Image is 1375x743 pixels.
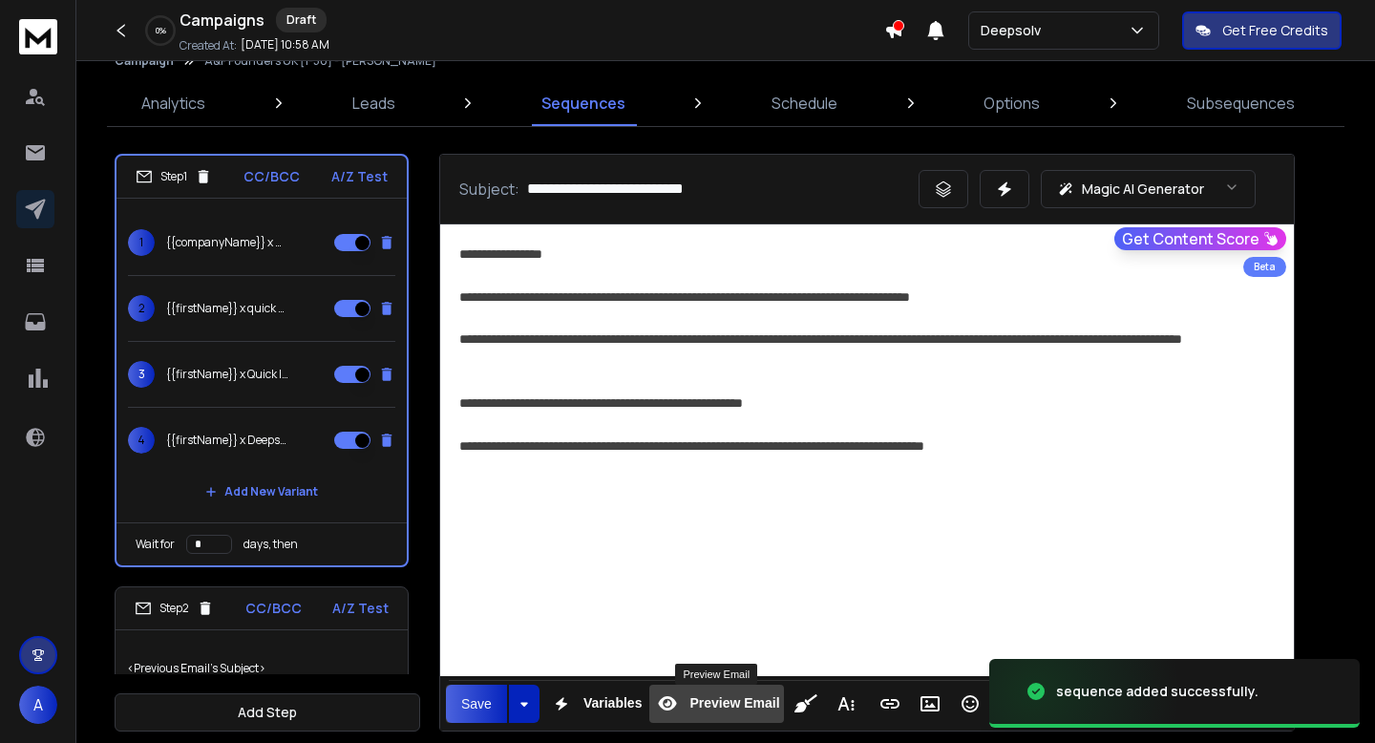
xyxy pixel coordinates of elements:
p: {{firstName}} x Quick Intro [166,367,288,382]
p: Wait for [136,537,175,552]
button: Variables [543,685,646,723]
p: CC/BCC [245,599,302,618]
button: A [19,686,57,724]
p: Leads [352,92,395,115]
button: Clean HTML [788,685,824,723]
li: Step1CC/BCCA/Z Test1{{companyName}} x Webinar Intro2{{firstName}} x quick Video?3{{firstName}} x ... [115,154,409,567]
p: Subject: [459,178,519,201]
span: 2 [128,295,155,322]
span: Variables [580,695,646,711]
span: Preview Email [686,695,783,711]
p: Options [984,92,1040,115]
a: Sequences [530,80,637,126]
button: Insert Image (⌘P) [912,685,948,723]
div: Step 1 [136,168,212,185]
div: sequence added successfully. [1056,682,1259,701]
p: Sequences [541,92,625,115]
button: Preview Email [649,685,783,723]
span: 3 [128,361,155,388]
div: Preview Email [675,664,757,685]
button: Add Step [115,693,420,732]
div: Draft [276,8,327,32]
button: Save [446,685,507,723]
p: <Previous Email's Subject> [127,642,396,695]
span: 1 [128,229,155,256]
button: Add New Variant [190,473,333,511]
p: Created At: [180,38,237,53]
button: Get Free Credits [1182,11,1342,50]
button: Emoticons [952,685,988,723]
a: Analytics [130,80,217,126]
p: {{firstName}} x quick Video? [166,301,288,316]
p: days, then [243,537,298,552]
p: CC/BCC [243,167,300,186]
a: Subsequences [1175,80,1306,126]
p: {{firstName}} x Deepsolv Intro [166,433,288,448]
button: More Text [828,685,864,723]
p: Subsequences [1187,92,1295,115]
p: [DATE] 10:58 AM [241,37,329,53]
span: 4 [128,427,155,454]
button: Get Content Score [1114,227,1286,250]
button: Magic AI Generator [1041,170,1256,208]
p: 0 % [156,25,166,36]
button: Campaign [115,53,174,69]
p: A/Z Test [331,167,388,186]
a: Schedule [760,80,849,126]
p: A/Z Test [332,599,389,618]
img: logo [19,19,57,54]
a: Options [972,80,1051,126]
p: Analytics [141,92,205,115]
p: A&F Founders UK [1-50] - [PERSON_NAME] [204,53,436,69]
a: Leads [341,80,407,126]
p: Get Free Credits [1222,21,1328,40]
div: Beta [1243,257,1286,277]
button: Insert Link (⌘K) [872,685,908,723]
div: Step 2 [135,600,214,617]
h1: Campaigns [180,9,264,32]
p: Schedule [772,92,837,115]
p: {{companyName}} x Webinar Intro [166,235,288,250]
p: Deepsolv [981,21,1048,40]
p: Magic AI Generator [1082,180,1204,199]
